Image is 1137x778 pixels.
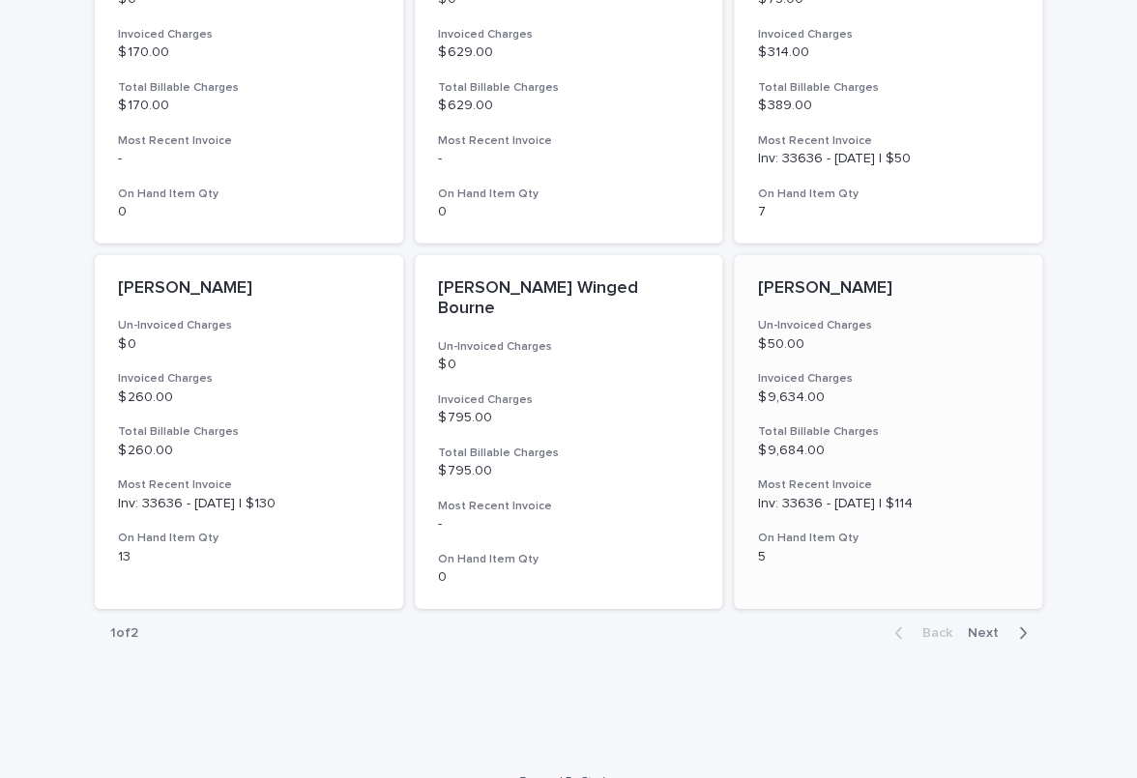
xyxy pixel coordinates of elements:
h3: Most Recent Invoice [757,133,1019,149]
p: - [118,151,380,167]
p: $ 170.00 [118,44,380,61]
h3: Invoiced Charges [438,27,700,43]
p: 5 [757,549,1019,565]
button: Next [960,624,1042,642]
h3: On Hand Item Qty [438,187,700,202]
p: Inv: 33636 - [DATE] | $114 [757,496,1019,512]
p: $ 9,684.00 [757,443,1019,459]
p: $ 795.00 [438,410,700,426]
h3: Invoiced Charges [438,392,700,408]
p: $ 9,634.00 [757,389,1019,406]
h3: Total Billable Charges [757,424,1019,440]
p: $ 389.00 [757,98,1019,114]
a: [PERSON_NAME] Winged BourneUn-Invoiced Charges$ 0Invoiced Charges$ 795.00Total Billable Charges$ ... [415,255,723,609]
h3: Invoiced Charges [118,371,380,387]
span: Back [911,626,952,640]
p: $ 170.00 [118,98,380,114]
h3: Total Billable Charges [438,80,700,96]
p: $ 0 [438,357,700,373]
h3: Most Recent Invoice [438,499,700,514]
p: 7 [757,204,1019,220]
p: 0 [438,569,700,586]
h3: Most Recent Invoice [118,133,380,149]
p: [PERSON_NAME] [118,278,380,300]
h3: Most Recent Invoice [118,477,380,493]
p: [PERSON_NAME] Winged Bourne [438,278,700,320]
h3: On Hand Item Qty [757,531,1019,546]
h3: Total Billable Charges [438,446,700,461]
h3: Un-Invoiced Charges [118,318,380,333]
h3: On Hand Item Qty [118,187,380,202]
a: [PERSON_NAME]Un-Invoiced Charges$ 0Invoiced Charges$ 260.00Total Billable Charges$ 260.00Most Rec... [95,255,403,609]
button: Back [879,624,960,642]
h3: Total Billable Charges [118,80,380,96]
p: Inv: 33636 - [DATE] | $130 [118,496,380,512]
p: $ 629.00 [438,98,700,114]
p: - [438,516,700,533]
h3: Most Recent Invoice [438,133,700,149]
h3: Invoiced Charges [118,27,380,43]
h3: Most Recent Invoice [757,477,1019,493]
h3: Invoiced Charges [757,371,1019,387]
p: $ 260.00 [118,443,380,459]
p: 1 of 2 [95,610,154,657]
p: $ 260.00 [118,389,380,406]
h3: Un-Invoiced Charges [757,318,1019,333]
p: [PERSON_NAME] [757,278,1019,300]
p: - [438,151,700,167]
p: $ 0 [118,336,380,353]
a: [PERSON_NAME]Un-Invoiced Charges$ 50.00Invoiced Charges$ 9,634.00Total Billable Charges$ 9,684.00... [734,255,1042,609]
span: Next [968,626,1010,640]
h3: On Hand Item Qty [757,187,1019,202]
h3: Un-Invoiced Charges [438,339,700,355]
p: 0 [438,204,700,220]
h3: On Hand Item Qty [118,531,380,546]
p: 13 [118,549,380,565]
p: Inv: 33636 - [DATE] | $50 [757,151,1019,167]
p: $ 629.00 [438,44,700,61]
h3: Total Billable Charges [118,424,380,440]
h3: Total Billable Charges [757,80,1019,96]
p: $ 795.00 [438,463,700,479]
p: $ 50.00 [757,336,1019,353]
h3: Invoiced Charges [757,27,1019,43]
p: $ 314.00 [757,44,1019,61]
h3: On Hand Item Qty [438,552,700,567]
p: 0 [118,204,380,220]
